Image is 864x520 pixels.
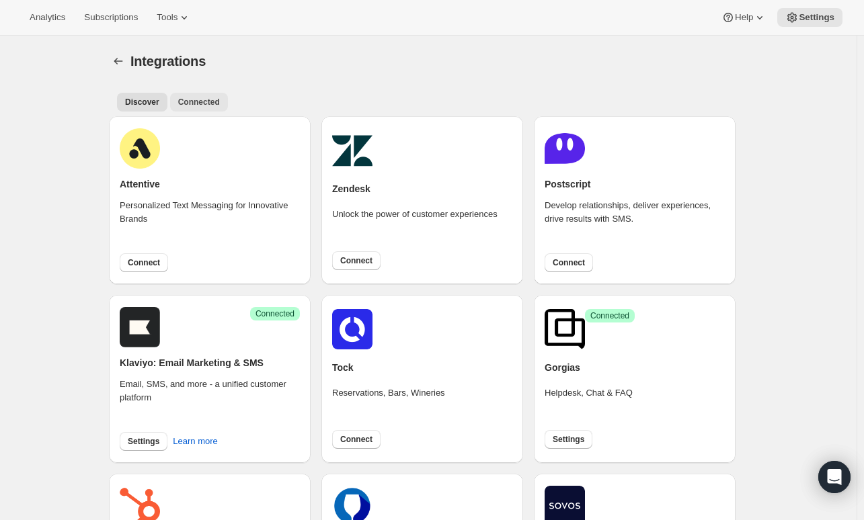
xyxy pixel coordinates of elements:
span: Settings [128,436,159,447]
img: tockicon.png [332,309,372,349]
h2: Klaviyo: Email Marketing & SMS [120,356,264,370]
button: Connect [545,253,593,272]
button: Tools [149,8,199,27]
span: Connected [256,308,294,319]
div: Personalized Text Messaging for Innovative Brands [120,199,300,245]
button: Settings [120,432,167,451]
div: Reservations, Bars, Wineries [332,386,445,419]
span: Learn more [173,435,217,448]
button: Subscriptions [76,8,146,27]
img: postscript.png [545,128,585,169]
span: Tools [157,12,178,23]
button: Connect [332,430,381,449]
span: Connect [340,434,372,445]
h2: Zendesk [332,182,370,196]
button: Settings [109,52,128,71]
div: Email, SMS, and more - a unified customer platform [120,378,300,423]
button: Learn more [165,431,225,452]
span: Help [735,12,753,23]
span: Integrations [130,54,206,69]
span: Analytics [30,12,65,23]
span: Connected [178,97,220,107]
h2: Attentive [120,177,160,191]
span: Settings [553,434,584,445]
img: gorgias.png [545,309,585,349]
button: Settings [545,430,592,449]
img: attentive.png [120,128,160,169]
h2: Postscript [545,177,590,191]
img: zendesk.png [332,130,372,171]
div: Helpdesk, Chat & FAQ [545,386,633,419]
button: Connect [120,253,168,272]
div: Open Intercom Messenger [818,461,851,493]
span: Connect [553,257,585,268]
h2: Gorgias [545,361,580,374]
button: Connect [332,251,381,270]
span: Subscriptions [84,12,138,23]
button: Analytics [22,8,73,27]
button: Help [713,8,775,27]
button: Settings [777,8,842,27]
h2: Tock [332,361,354,374]
span: Connected [590,310,629,321]
span: Discover [125,97,159,107]
div: Unlock the power of customer experiences [332,208,498,240]
button: All customers [117,93,167,112]
span: Settings [799,12,834,23]
span: Connect [128,257,160,268]
span: Connect [340,255,372,266]
div: Develop relationships, deliver experiences, drive results with SMS. [545,199,725,245]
